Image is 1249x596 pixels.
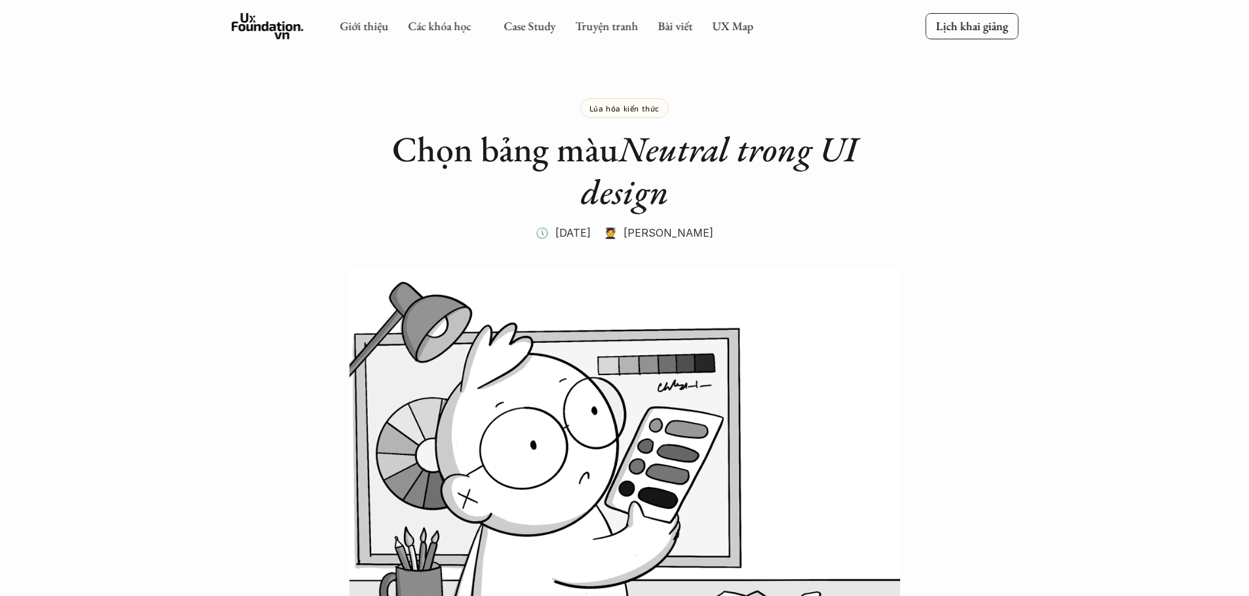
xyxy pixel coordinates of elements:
a: Các khóa học [408,18,471,33]
a: Case Study [504,18,555,33]
a: Bài viết [658,18,692,33]
em: Neutral trong UI design [581,126,865,214]
p: Lịch khai giảng [936,18,1008,33]
p: Lúa hóa kiến thức [589,104,660,113]
h1: Chọn bảng màu [363,128,887,213]
a: Truyện tranh [575,18,638,33]
a: UX Map [712,18,753,33]
p: 🧑‍🎓 [PERSON_NAME] [604,223,713,243]
a: Giới thiệu [340,18,388,33]
a: Lịch khai giảng [925,13,1018,39]
p: 🕔 [DATE] [536,223,591,243]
